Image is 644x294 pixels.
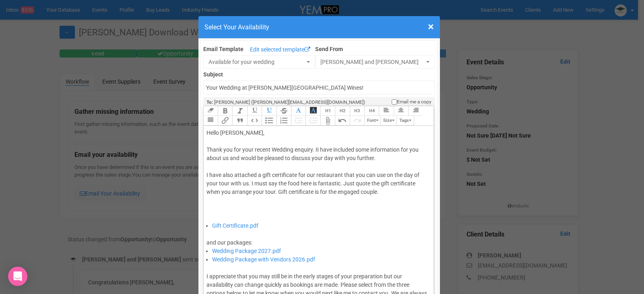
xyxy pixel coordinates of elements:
button: Align Left [379,106,393,116]
a: Wedding Package 2027.pdf [212,248,281,254]
button: Redo [350,116,364,125]
button: Increase Level [305,116,320,125]
div: Hello [PERSON_NAME], [206,129,428,137]
button: Link [218,116,232,125]
button: Align Justified [203,116,218,125]
button: Font Background [305,106,320,116]
button: Quote [232,116,247,125]
label: Send From [315,43,435,53]
button: Font [364,116,380,125]
span: × [428,20,434,33]
div: Open Intercom Messenger [8,267,27,286]
button: Numbers [277,116,291,125]
label: Email Template [203,45,244,53]
a: Gift Certificate.pdf [212,222,258,229]
span: Available for your wedding [208,58,305,66]
button: Underline [247,106,262,116]
button: Bold [218,106,232,116]
span: H4 [369,108,375,113]
button: Heading 4 [364,106,379,116]
button: Align Center [394,106,408,116]
button: Heading 1 [320,106,335,116]
button: Size [380,116,396,125]
span: H2 [340,108,345,113]
button: Bullets [262,116,276,125]
span: H3 [354,108,360,113]
button: Heading 2 [335,106,349,116]
button: Code [247,116,262,125]
h4: Select Your Availability [204,22,434,32]
button: Align Right [408,106,423,116]
span: [PERSON_NAME] ([PERSON_NAME][EMAIL_ADDRESS][DOMAIN_NAME]) [214,99,365,105]
button: Undo [335,116,349,125]
button: Italic [232,106,247,116]
div: and our packages: [206,230,428,247]
button: Heading 3 [350,106,364,116]
button: Strikethrough [277,106,291,116]
button: Attach Files [320,116,335,125]
button: Clear Formatting at cursor [203,106,218,116]
button: Font Colour [291,106,305,116]
span: [PERSON_NAME] and [PERSON_NAME] [320,58,424,66]
a: Edit selected template [248,45,312,55]
span: Email me a copy [397,99,431,105]
span: H1 [325,108,331,113]
a: Wedding Package with Vendors 2026.pdf [212,256,315,263]
label: Subject [203,69,435,78]
div: Thank you for your recent Wedding enquiry. II have included some information for you about us and... [206,146,428,222]
strong: To: [206,99,213,105]
button: Decrease Level [291,116,305,125]
button: Underline Colour [262,106,276,116]
button: Tags [396,116,414,125]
